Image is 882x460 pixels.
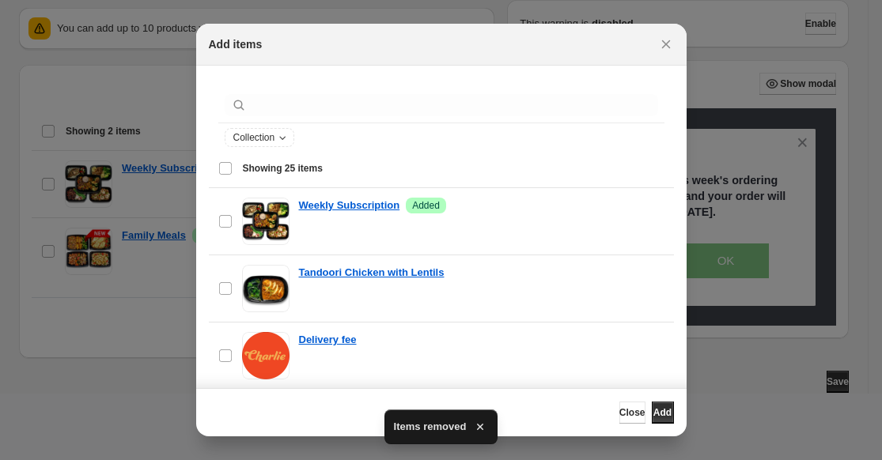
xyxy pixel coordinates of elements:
[225,129,294,146] button: Collection
[652,402,674,424] button: Add
[242,265,290,312] img: Tandoori Chicken with Lentils
[619,402,645,424] button: Close
[209,36,263,52] h2: Add items
[242,198,290,245] img: Weekly Subscription
[299,332,357,348] a: Delivery fee
[242,332,290,379] img: Delivery fee
[653,406,672,419] span: Add
[655,33,677,55] button: Close
[299,265,445,281] a: Tandoori Chicken with Lentils
[299,198,400,213] a: Weekly Subscription
[394,419,467,435] span: Items removed
[243,162,323,175] span: Showing 25 items
[233,131,275,144] span: Collection
[412,199,440,212] span: Added
[619,406,645,419] span: Close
